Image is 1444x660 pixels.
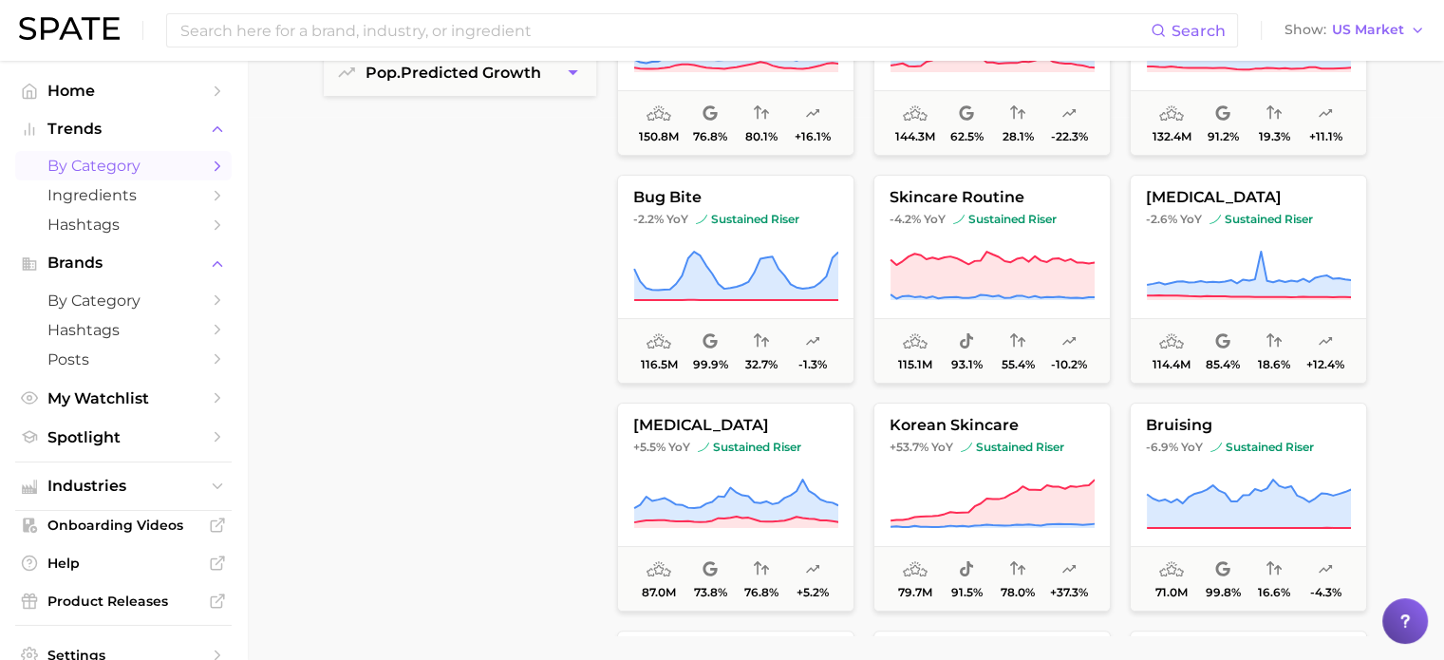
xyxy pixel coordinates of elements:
span: 99.8% [1205,586,1240,599]
span: average monthly popularity: Very High Popularity [647,330,671,353]
span: [MEDICAL_DATA] [1131,189,1366,206]
span: Product Releases [47,593,199,610]
span: 71.0m [1155,586,1188,599]
span: +37.3% [1050,586,1088,599]
span: popularity share: Google [959,103,974,125]
span: 144.3m [895,130,935,143]
span: popularity convergence: Medium Convergence [1010,330,1025,353]
span: 73.8% [693,586,726,599]
span: popularity convergence: Very High Convergence [754,103,769,125]
span: 62.5% [949,130,983,143]
span: Hashtags [47,216,199,234]
span: average monthly popularity: Very High Popularity [1159,330,1184,353]
abbr: popularity index [366,64,401,82]
span: popularity convergence: Low Convergence [754,330,769,353]
span: 19.3% [1258,130,1289,143]
span: Home [47,82,199,100]
span: popularity convergence: Low Convergence [1010,103,1025,125]
button: ShowUS Market [1280,18,1430,43]
span: +11.1% [1308,130,1341,143]
span: Search [1172,22,1226,40]
span: 132.4m [1152,130,1191,143]
span: +5.5% [633,440,666,454]
span: -6.9% [1146,440,1178,454]
img: sustained riser [961,442,972,453]
span: popularity share: Google [1215,103,1230,125]
a: Hashtags [15,315,232,345]
img: sustained riser [1210,442,1222,453]
a: Home [15,76,232,105]
span: 91.5% [950,586,982,599]
span: popularity share: TikTok [959,330,974,353]
span: bug bite [618,189,853,206]
span: 16.6% [1258,586,1290,599]
span: average monthly popularity: Very High Popularity [903,103,928,125]
button: Brands [15,249,232,277]
span: popularity predicted growth: Likely [805,558,820,581]
span: Spotlight [47,428,199,446]
span: +5.2% [797,586,829,599]
span: popularity predicted growth: Very Unlikely [1061,103,1077,125]
span: popularity predicted growth: Uncertain [1061,330,1077,353]
button: skincare routine-4.2% YoYsustained risersustained riser115.1m93.1%55.4%-10.2% [873,175,1111,384]
span: Trends [47,121,199,138]
span: Help [47,555,199,572]
span: 150.8m [639,130,679,143]
span: popularity predicted growth: Very Unlikely [1318,558,1333,581]
span: 28.1% [1002,130,1033,143]
span: sustained riser [961,440,1064,455]
span: average monthly popularity: Very High Popularity [1159,558,1184,581]
span: My Watchlist [47,389,199,407]
button: Trends [15,115,232,143]
a: Posts [15,345,232,374]
a: Product Releases [15,587,232,615]
a: Hashtags [15,210,232,239]
a: Ingredients [15,180,232,210]
span: sustained riser [1210,212,1313,227]
a: by Category [15,286,232,315]
span: -10.2% [1051,358,1087,371]
span: YoY [931,440,953,455]
img: sustained riser [698,442,709,453]
span: YoY [1181,440,1203,455]
span: predicted growth [366,64,541,82]
button: pop.predicted growth [324,49,596,96]
span: YoY [1180,212,1202,227]
img: sustained riser [1210,214,1221,225]
span: Ingredients [47,186,199,204]
span: 91.2% [1207,130,1238,143]
span: bruising [1131,417,1366,434]
button: korean skincare+53.7% YoYsustained risersustained riser79.7m91.5%78.0%+37.3% [873,403,1111,612]
span: -4.3% [1309,586,1341,599]
span: 55.4% [1001,358,1034,371]
span: popularity predicted growth: Very Likely [1318,103,1333,125]
span: [MEDICAL_DATA] [618,417,853,434]
span: average monthly popularity: Very High Popularity [647,558,671,581]
span: popularity predicted growth: Very Likely [805,103,820,125]
span: 79.7m [898,586,932,599]
span: popularity share: Google [703,330,718,353]
span: -22.3% [1050,130,1087,143]
span: Hashtags [47,321,199,339]
button: Industries [15,472,232,500]
span: 99.9% [692,358,727,371]
span: YoY [666,212,688,227]
span: by Category [47,157,199,175]
span: korean skincare [874,417,1110,434]
span: popularity share: Google [1215,330,1230,353]
span: popularity predicted growth: Very Unlikely [805,330,820,353]
span: popularity share: Google [1215,558,1230,581]
span: skincare routine [874,189,1110,206]
span: popularity convergence: Very Low Convergence [1266,103,1282,125]
span: Show [1285,25,1326,35]
span: US Market [1332,25,1404,35]
span: average monthly popularity: Very High Popularity [1159,103,1184,125]
span: Onboarding Videos [47,517,199,534]
button: [MEDICAL_DATA]+5.5% YoYsustained risersustained riser87.0m73.8%76.8%+5.2% [617,403,854,612]
a: Help [15,549,232,577]
a: My Watchlist [15,384,232,413]
span: sustained riser [696,212,799,227]
span: popularity predicted growth: Likely [1318,330,1333,353]
span: popularity predicted growth: Very Likely [1061,558,1077,581]
span: -1.3% [798,358,827,371]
